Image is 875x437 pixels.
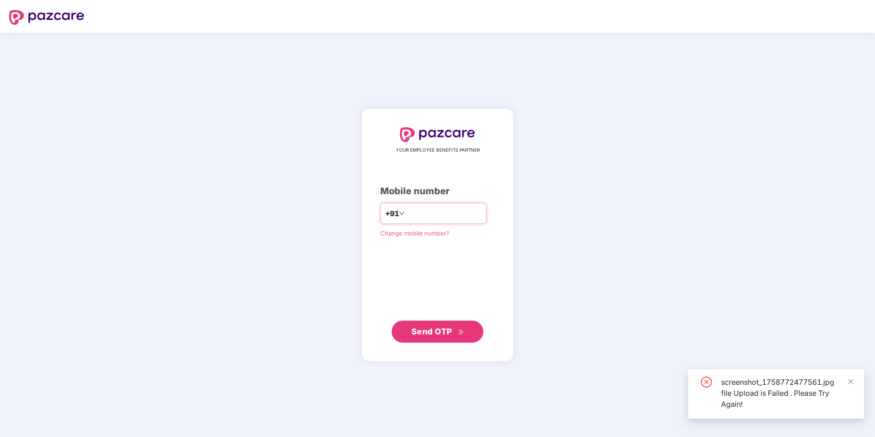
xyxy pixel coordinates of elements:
[848,378,854,385] span: close
[392,321,483,343] button: Send OTPdouble-right
[400,127,475,142] img: logo
[458,329,464,335] span: double-right
[9,10,84,25] img: logo
[411,327,452,336] span: Send OTP
[385,208,399,219] span: +91
[399,211,405,216] span: down
[396,147,480,154] span: YOUR EMPLOYEE BENEFITS PARTNER
[380,229,449,237] a: Change mobile number?
[721,377,853,410] div: screenshot_1758772477561.jpg file Upload is Failed . Please Try Again!
[380,184,495,198] div: Mobile number
[701,377,712,388] span: close-circle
